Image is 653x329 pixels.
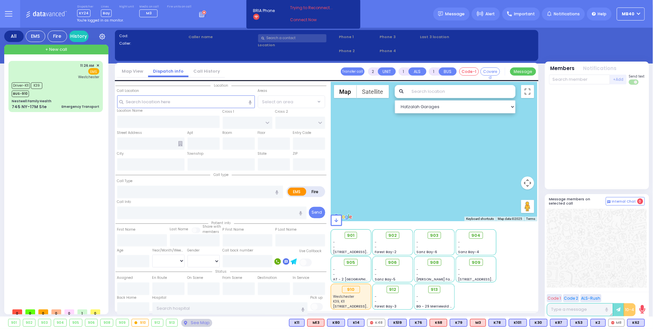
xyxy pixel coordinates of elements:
input: Search location [407,85,516,98]
label: Back Home [117,295,137,300]
span: 901 [347,232,355,239]
span: - [333,267,335,272]
span: - [375,240,377,245]
div: 912 [152,319,163,326]
button: BUS [439,67,457,76]
div: K62 [627,319,645,327]
label: Gender [188,248,200,253]
span: You're logged in as monitor. [77,18,124,23]
span: - [417,294,419,299]
span: M3 [146,10,152,16]
span: - [375,299,377,304]
span: 902 [388,232,397,239]
span: Other building occupants [178,141,183,146]
div: BLS [530,319,548,327]
div: K79 [450,319,467,327]
div: 745 NY-17M Ste [12,104,47,110]
div: Nestwell Family Health [12,99,51,104]
div: 904 [54,319,67,326]
span: Forest Bay-3 [375,304,396,309]
span: + New call [45,46,67,53]
label: Medic on call [139,5,160,9]
div: BLS [590,319,606,327]
div: K48 [367,319,385,327]
button: Show satellite imagery [357,85,389,98]
span: Sanz Bay-6 [417,250,438,254]
span: Phone 3 [380,34,418,40]
button: Drag Pegman onto the map to open Street View [521,200,534,213]
div: BLS [509,319,527,327]
div: K11 [289,319,305,327]
div: BLS [388,319,407,327]
div: EMS [26,31,45,42]
label: Last 3 location [420,34,477,40]
div: K14 [348,319,365,327]
button: Code 1 [547,294,562,302]
span: 913 [431,286,438,293]
span: [STREET_ADDRESS][PERSON_NAME] [333,250,395,254]
span: Westchester [333,294,354,299]
span: - [458,267,460,272]
span: - [333,240,335,245]
button: Toggle fullscreen view [521,85,534,98]
label: Pick up [311,295,323,300]
span: MB40 [622,11,635,17]
label: Room [223,130,232,136]
label: Floor [258,130,266,136]
span: Important [514,11,535,17]
label: Call Type [117,179,133,184]
button: Message [510,67,536,76]
input: Search location here [117,95,255,108]
label: Caller name [188,34,256,40]
span: 905 [347,259,355,266]
label: Areas [258,88,268,93]
div: 909 [116,319,129,326]
a: Map View [117,68,148,74]
div: 908 [101,319,113,326]
button: Code-1 [459,67,479,76]
span: 0 [51,309,61,314]
input: Search hospital [152,302,308,315]
span: Driver-K11 [12,82,30,89]
label: Hospital [152,295,167,300]
span: - [417,272,419,277]
span: - [375,245,377,250]
span: KY24 [77,9,90,17]
span: Help [598,11,607,17]
label: State [258,151,267,156]
span: - [417,245,419,250]
div: See map [181,319,212,327]
div: K80 [327,319,345,327]
span: K39, K11 [333,299,345,304]
span: Westchester [78,75,99,79]
span: Location [211,83,231,88]
button: Members [550,65,575,72]
span: Notifications [554,11,580,17]
img: red-radio-icon.svg [370,321,373,324]
div: 910 [342,286,360,293]
span: Status [212,269,230,274]
span: 903 [430,232,439,239]
span: - [375,294,377,299]
label: EMS [288,188,307,196]
div: K519 [388,319,407,327]
span: - [417,240,419,245]
label: Turn off text [629,79,639,85]
button: Map camera controls [521,177,534,190]
span: BUS-910 [12,91,29,97]
img: red-radio-icon.svg [611,321,615,324]
button: ALS [409,67,426,76]
div: BLS [489,319,506,327]
span: - [333,245,335,250]
span: AT - 2 [GEOGRAPHIC_DATA] [333,277,381,282]
span: ✕ [96,63,99,68]
label: En Route [152,275,167,280]
span: [STREET_ADDRESS][PERSON_NAME] [333,304,395,309]
img: comment-alt.png [607,200,611,204]
div: 901 [8,319,20,326]
span: BRIA Phone [253,8,275,14]
div: BLS [570,319,588,327]
div: K2 [590,319,606,327]
label: Night unit [119,5,134,9]
span: 0 [637,198,643,204]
